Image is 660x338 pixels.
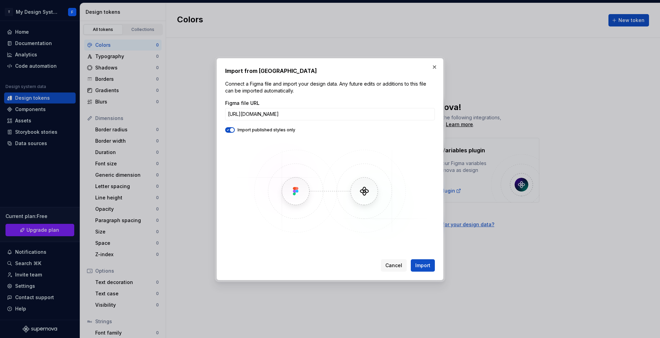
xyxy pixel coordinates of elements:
input: https://figma.com/file/... [225,108,435,120]
div: Import published styles only [225,127,435,133]
label: Figma file URL [225,100,260,107]
span: Import [415,262,430,269]
h2: Import from [GEOGRAPHIC_DATA] [225,67,435,75]
span: Cancel [385,262,402,269]
button: Import [411,259,435,272]
p: Connect a Figma file and import your design data. Any future edits or additions to this file can ... [225,80,435,94]
button: Cancel [381,259,407,272]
